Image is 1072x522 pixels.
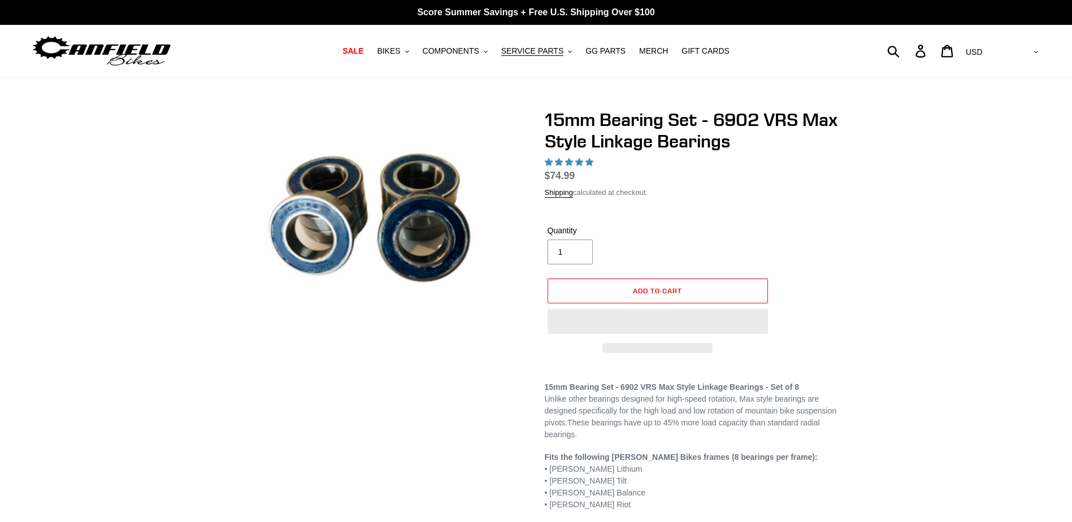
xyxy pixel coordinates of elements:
p: Unlike other bearings designed for high-speed rotation, Max style bearings are designed specifica... [545,381,844,441]
button: Add to cart [548,279,768,303]
span: GIFT CARDS [682,46,730,56]
h1: 15mm Bearing Set - 6902 VRS Max Style Linkage Bearings [545,109,844,153]
span: BIKES [377,46,400,56]
label: Quantity [548,225,655,237]
span: SERVICE PARTS [501,46,563,56]
span: 5.00 stars [545,158,596,167]
span: • [PERSON_NAME] Lithium • [PERSON_NAME] Tilt • [PERSON_NAME] Balance • [PERSON_NAME] Riot [545,453,818,509]
a: GG PARTS [580,43,631,59]
a: SALE [337,43,369,59]
input: Search [893,38,922,63]
img: 15mm Bearing Set - 6902 VRS Max Style Linkage Bearings [231,111,526,333]
span: These bearings have up to 45% more load capacity than standard radial bearings. [545,418,820,439]
img: Canfield Bikes [31,33,172,69]
span: GG PARTS [585,46,626,56]
span: COMPONENTS [423,46,479,56]
span: MERCH [639,46,668,56]
div: calculated at checkout. [545,187,844,198]
a: MERCH [633,43,674,59]
a: GIFT CARDS [676,43,735,59]
strong: Fits the following [PERSON_NAME] Bikes frames (8 bearings per frame): [545,453,818,462]
button: COMPONENTS [417,43,493,59]
span: $74.99 [545,170,575,181]
strong: 15mm Bearing Set - 6902 VRS Max Style Linkage Bearings - Set of 8 [545,382,800,391]
a: Shipping [545,188,574,198]
button: BIKES [371,43,414,59]
button: SERVICE PARTS [496,43,578,59]
span: Add to cart [633,286,682,295]
span: SALE [342,46,363,56]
